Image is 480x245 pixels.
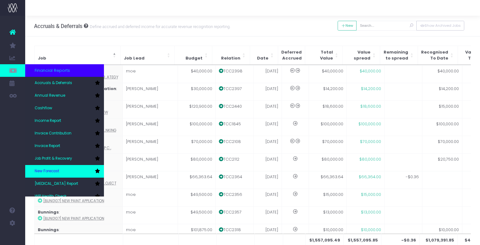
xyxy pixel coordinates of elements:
[361,86,381,92] span: $14,200.00
[253,224,282,242] td: [DATE]
[35,67,70,74] span: Financial Reports
[178,224,215,242] td: $101,875.00
[305,46,343,65] th: Total Value: Activate to sort: Activate to sort: Activate to sort
[123,189,178,207] td: moe
[215,171,253,189] td: TCC2364
[253,118,282,136] td: [DATE]
[215,136,253,154] td: TCC2108
[359,156,381,162] span: $80,000.00
[309,154,346,171] td: $80,000.00
[215,189,253,207] td: TCC2356
[35,156,72,162] span: Job Profit & Recovery
[25,102,104,115] a: Cashflow
[186,55,203,61] span: Budget
[123,136,178,154] td: [PERSON_NAME]
[422,65,462,83] td: $40,000.00
[309,83,346,100] td: $14,200.00
[178,171,215,189] td: $66,363.64
[422,154,462,171] td: $20,750.00
[38,209,59,215] strong: Bunnings
[34,189,123,207] td: :
[178,207,215,224] td: $49,500.00
[380,46,418,65] th: Remaining<br />to spread: Activate to sort: Activate to sort: Activate to sort
[25,89,104,102] a: Annual Revenue
[178,100,215,118] td: $120,900.00
[34,207,123,224] td: :
[361,209,381,215] span: $13,000.00
[421,49,448,61] span: RecognisedTo Date
[361,191,381,198] span: $15,000.00
[35,131,71,136] span: Invoice Contribution
[309,189,346,207] td: $15,000.00
[338,21,357,31] button: New
[309,118,346,136] td: $100,000.00
[422,83,462,100] td: $14,200.00
[309,100,346,118] td: $18,600.00
[253,100,282,118] td: [DATE]
[123,118,178,136] td: [PERSON_NAME]
[35,194,66,199] span: WIP Health Check
[38,55,46,61] span: Job
[253,171,282,189] td: [DATE]
[221,55,240,61] span: Relation
[257,55,268,61] span: Date
[308,49,333,61] span: Total Value
[35,168,59,174] span: New Forecast
[215,118,253,136] td: TCC1845
[25,77,104,89] a: Accruals & Deferrals
[43,216,104,221] abbr: [BUN0107] New Paint Application
[360,103,381,110] span: $18,600.00
[359,174,381,180] span: $66,364.00
[422,224,462,242] td: $10,000.00
[35,181,78,187] span: [MEDICAL_DATA] Report
[422,118,462,136] td: $100,000.00
[422,100,462,118] td: $15,000.00
[384,171,422,189] td: -$0.36
[123,83,178,100] td: [PERSON_NAME]
[215,83,253,100] td: TCC2397
[250,46,278,65] th: Date: Activate to sort: Activate to sort: Activate to sort
[175,46,212,65] th: Budget: Activate to sort: Activate to sort: Activate to sort
[212,46,250,65] th: Relation: Activate to sort: Activate to sort: Activate to sort
[88,23,231,29] small: Define accrued and deferred income for accurate revenue recognition reporting.
[422,136,462,154] td: $70,000.00
[253,189,282,207] td: [DATE]
[25,127,104,140] a: Invoice Contribution
[309,65,346,83] td: $40,000.00
[8,232,17,242] img: images/default_profile_image.png
[34,224,123,242] td: :
[123,224,178,242] td: moe
[123,207,178,224] td: moe
[178,136,215,154] td: $70,000.00
[121,46,175,65] th: Job Lead: Activate to sort: Activate to sort: Activate to sort
[123,154,178,171] td: [PERSON_NAME]
[25,152,104,165] a: Job Profit & Recovery
[38,227,59,233] strong: Bunnings
[35,118,61,124] span: Income Report
[123,65,178,83] td: moe
[358,121,381,127] span: $100,000.00
[253,83,282,100] td: [DATE]
[215,224,253,242] td: TCC2318
[253,154,282,171] td: [DATE]
[281,49,302,61] span: Deferred Accrued
[35,93,65,99] span: Annual Revenue
[384,49,408,61] span: Remainingto spread
[360,139,381,145] span: $70,000.00
[25,190,104,203] a: WIP Health Check
[35,80,72,86] span: Accruals & Deferrals
[34,23,231,29] h3: Accruals & Deferrals
[178,154,215,171] td: $80,000.00
[124,55,145,61] span: Job Lead
[356,21,417,31] input: Search...
[25,178,104,190] a: [MEDICAL_DATA] Report
[35,143,60,149] span: Invoice Report
[278,46,305,65] th: Deferred<br /> Accrued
